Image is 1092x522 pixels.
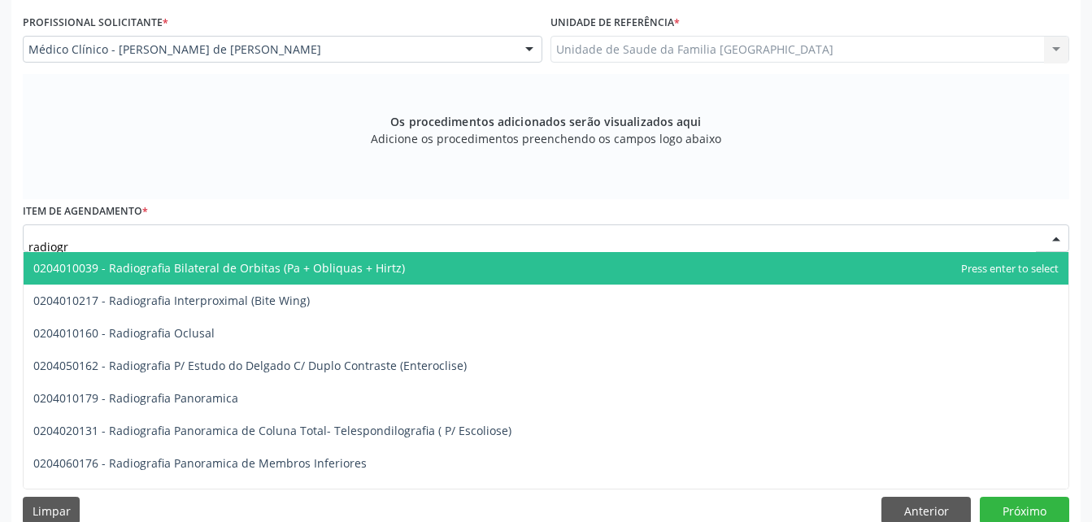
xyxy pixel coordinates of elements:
label: Item de agendamento [23,199,148,224]
span: 0204010225 - Radiografia Periapical [33,488,228,503]
span: 0204050162 - Radiografia P/ Estudo do Delgado C/ Duplo Contraste (Enteroclise) [33,358,467,373]
span: 0204010179 - Radiografia Panoramica [33,390,238,406]
span: 0204010160 - Radiografia Oclusal [33,325,215,341]
span: 0204010217 - Radiografia Interproximal (Bite Wing) [33,293,310,308]
label: Profissional Solicitante [23,11,168,36]
span: Médico Clínico - [PERSON_NAME] de [PERSON_NAME] [28,41,509,58]
input: Buscar por procedimento [28,230,1036,263]
span: 0204020131 - Radiografia Panoramica de Coluna Total- Telespondilografia ( P/ Escoliose) [33,423,511,438]
span: 0204010039 - Radiografia Bilateral de Orbitas (Pa + Obliquas + Hirtz) [33,260,405,276]
label: Unidade de referência [550,11,680,36]
span: 0204060176 - Radiografia Panoramica de Membros Inferiores [33,455,367,471]
span: Adicione os procedimentos preenchendo os campos logo abaixo [371,130,721,147]
span: Os procedimentos adicionados serão visualizados aqui [390,113,701,130]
